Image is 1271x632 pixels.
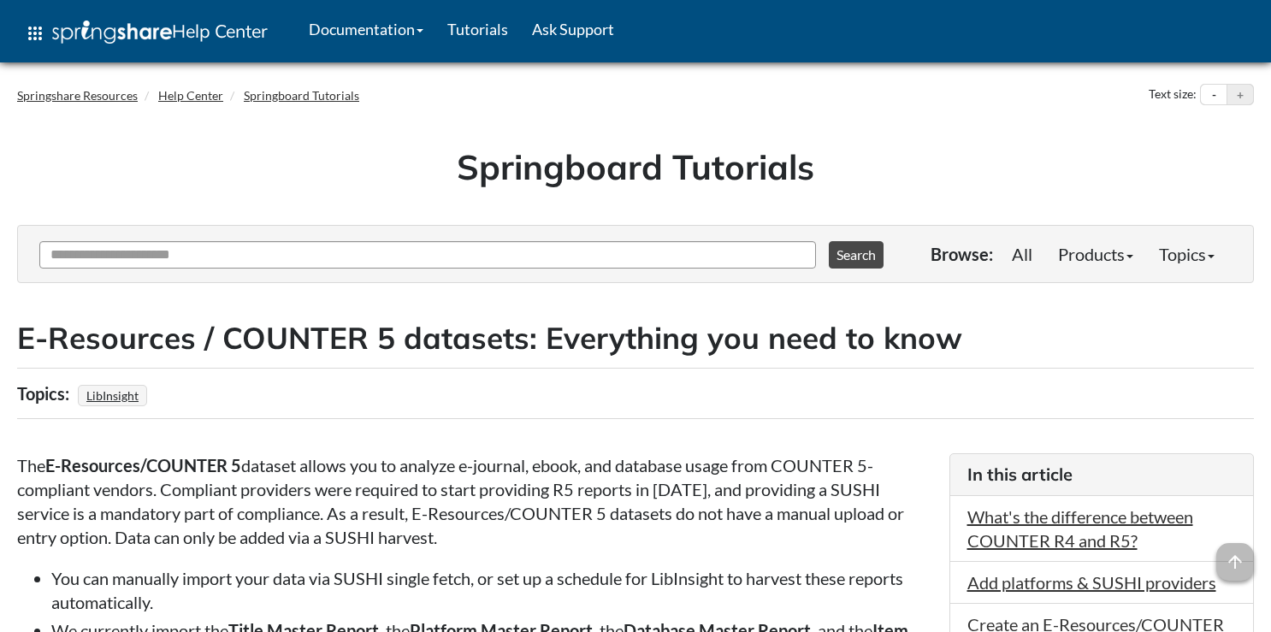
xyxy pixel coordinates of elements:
[1145,84,1200,106] div: Text size:
[967,506,1193,551] a: What's the difference between COUNTER R4 and R5?
[829,241,884,269] button: Search
[244,88,359,103] a: Springboard Tutorials
[30,143,1241,191] h1: Springboard Tutorials
[1216,545,1254,565] a: arrow_upward
[158,88,223,103] a: Help Center
[17,317,1254,359] h2: E-Resources / COUNTER 5 datasets: Everything you need to know
[1146,237,1227,271] a: Topics
[17,88,138,103] a: Springshare Resources
[1216,543,1254,581] span: arrow_upward
[1201,85,1227,105] button: Decrease text size
[967,463,1237,487] h3: In this article
[1227,85,1253,105] button: Increase text size
[17,377,74,410] div: Topics:
[297,8,435,50] a: Documentation
[931,242,993,266] p: Browse:
[52,21,172,44] img: Springshare
[17,453,932,549] p: The dataset allows you to analyze e-journal, ebook, and database usage from COUNTER 5-compliant v...
[84,383,141,408] a: LibInsight
[45,455,241,475] strong: E-Resources/COUNTER 5
[435,8,520,50] a: Tutorials
[520,8,626,50] a: Ask Support
[999,237,1045,271] a: All
[967,572,1216,593] a: Add platforms & SUSHI providers
[13,8,280,59] a: apps Help Center
[1045,237,1146,271] a: Products
[25,23,45,44] span: apps
[172,20,268,42] span: Help Center
[51,566,932,614] li: You can manually import your data via SUSHI single fetch, or set up a schedule for LibInsight to ...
